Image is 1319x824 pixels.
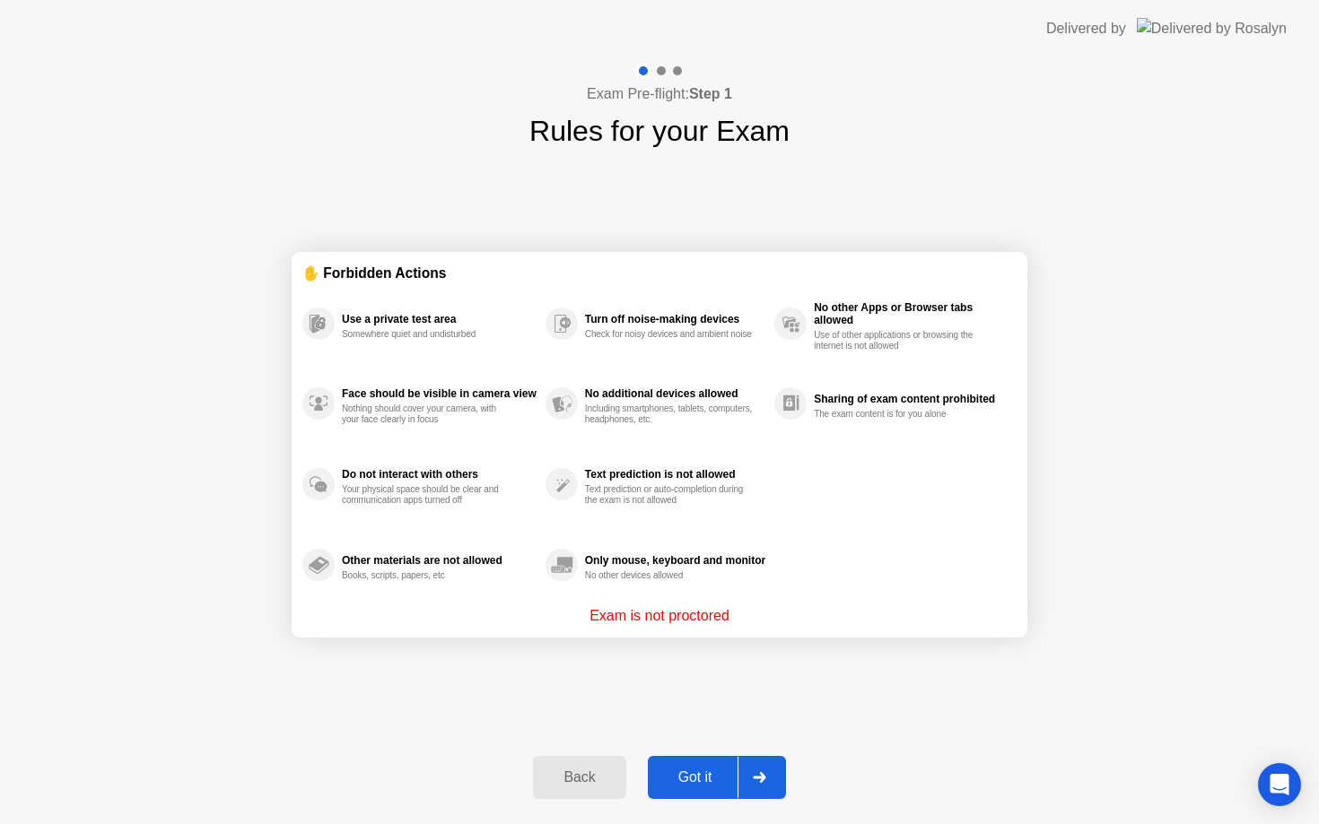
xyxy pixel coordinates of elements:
[648,756,786,799] button: Got it
[814,301,1008,326] div: No other Apps or Browser tabs allowed
[529,109,790,152] h1: Rules for your Exam
[585,329,755,340] div: Check for noisy devices and ambient noise
[342,329,511,340] div: Somewhere quiet and undisturbed
[653,769,738,785] div: Got it
[585,403,755,425] div: Including smartphones, tablets, computers, headphones, etc.
[814,409,983,420] div: The exam content is for you alone
[538,769,620,785] div: Back
[585,468,765,481] div: Text prediction is not allowed
[585,387,765,400] div: No additional devices allowed
[590,605,729,627] p: Exam is not proctored
[342,387,537,400] div: Face should be visible in camera view
[533,756,625,799] button: Back
[689,86,732,101] b: Step 1
[342,484,511,506] div: Your physical space should be clear and communication apps turned off
[814,393,1008,405] div: Sharing of exam content prohibited
[814,330,983,351] div: Use of other applications or browsing the internet is not allowed
[1137,18,1287,39] img: Delivered by Rosalyn
[1258,763,1301,806] div: Open Intercom Messenger
[342,313,537,325] div: Use a private test area
[585,554,765,567] div: Only mouse, keyboard and monitor
[585,313,765,325] div: Turn off noise-making devices
[342,554,537,567] div: Other materials are not allowed
[587,83,732,105] h4: Exam Pre-flight:
[1046,18,1126,39] div: Delivered by
[342,403,511,425] div: Nothing should cover your camera, with your face clearly in focus
[302,263,1017,283] div: ✋ Forbidden Actions
[585,484,755,506] div: Text prediction or auto-completion during the exam is not allowed
[342,570,511,581] div: Books, scripts, papers, etc
[585,570,755,581] div: No other devices allowed
[342,468,537,481] div: Do not interact with others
